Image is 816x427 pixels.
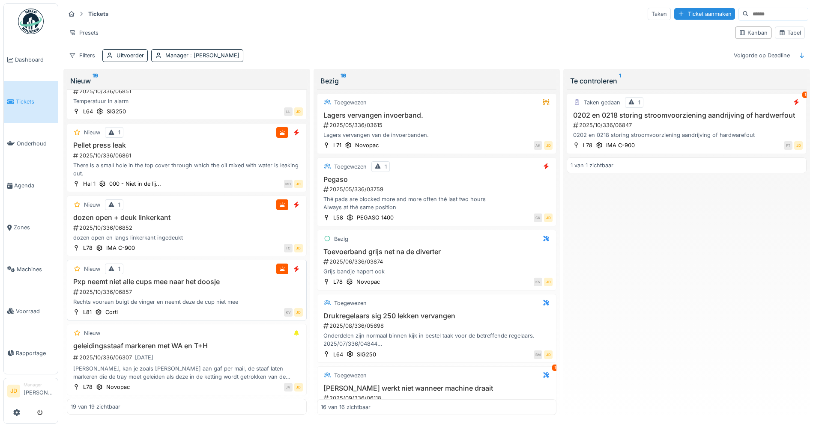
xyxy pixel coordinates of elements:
span: Rapportage [16,349,54,357]
div: IMA C-900 [606,141,635,149]
div: Novopac [355,141,379,149]
sup: 1 [619,76,621,86]
h3: 0202 en 0218 storing stroomvoorziening aandrijving of hardwerfout [571,111,803,119]
div: JD [294,308,303,317]
div: Manager [24,382,54,388]
div: LL [284,107,293,116]
div: Hal 1 [83,180,96,188]
a: Onderhoud [4,123,58,165]
div: 1 van 1 zichtbaar [571,161,613,169]
h3: Pxp neemt niet alle cups mee naar het doosje [71,278,303,286]
div: 1 [118,265,120,273]
div: CK [534,213,542,222]
div: L78 [83,383,93,391]
div: Tabel [779,29,801,37]
div: 1 [118,128,120,136]
div: Taken [648,8,671,20]
div: JD [794,141,803,150]
div: dozen open en langs linkerkant ingedeukt [71,234,303,242]
h3: Pegaso [321,175,553,184]
div: L58 [333,213,343,222]
h3: Pellet press leak [71,141,303,149]
span: Dashboard [15,56,54,64]
span: Zones [14,223,54,231]
sup: 19 [93,76,98,86]
div: IMA C-900 [106,244,135,252]
a: Machines [4,249,58,291]
div: JD [294,383,303,391]
div: Toegewezen [334,299,367,307]
h3: [PERSON_NAME] werkt niet wanneer machine draait [321,384,553,392]
div: Nieuw [70,76,303,86]
div: 000 - Niet in de lij... [109,180,161,188]
a: Zones [4,207,58,249]
li: JD [7,385,20,397]
div: Kanban [739,29,768,37]
div: SIG250 [107,107,126,116]
div: Presets [65,27,102,39]
div: L81 [83,308,92,316]
h3: geleidingsstaaf markeren met WA en T+H [71,342,303,350]
div: L78 [583,141,592,149]
span: Voorraad [16,307,54,315]
div: Corti [105,308,118,316]
div: L78 [333,278,343,286]
sup: 16 [341,76,346,86]
div: Nieuw [84,128,100,136]
strong: Tickets [85,10,112,18]
div: 2025/10/336/06307 [72,352,303,363]
div: Toegewezen [334,98,367,107]
div: TC [284,244,293,252]
div: 16 van 16 zichtbaar [321,403,371,411]
img: Badge_color-CXgf-gQk.svg [18,9,44,34]
div: MO [284,180,293,188]
div: Toegewezen [334,371,367,380]
div: 2025/05/336/03615 [323,121,553,129]
div: L78 [83,244,93,252]
div: Taken gedaan [584,98,620,107]
div: 2025/10/336/06857 [72,288,303,296]
div: Thé pads are blocked more and more often thé last two hours Always at thé same position [321,195,553,211]
div: Ticket aanmaken [674,8,735,20]
div: KV [534,278,542,286]
div: [DATE] [135,353,153,362]
div: 1 [802,92,808,98]
div: FT [784,141,792,150]
div: Nieuw [84,201,100,209]
div: JD [544,350,553,359]
div: [PERSON_NAME], kan je zoals [PERSON_NAME] aan gaf per mail, de staaf laten markeren die de tray m... [71,365,303,381]
div: Onderdelen zijn normaal binnen kijk in bestel taak voor de betreffende regelaars. 2025/07/336/048... [321,332,553,348]
div: AK [534,141,542,150]
li: [PERSON_NAME] [24,382,54,400]
div: 2025/10/336/06852 [72,224,303,232]
div: 1 [552,365,558,371]
a: Dashboard [4,39,58,81]
div: L64 [333,350,343,359]
div: 0202 en 0218 storing stroomvoorziening aandrijving of hardwarefout [571,131,803,139]
div: 1 [638,98,640,107]
div: Bezig [320,76,553,86]
div: Te controleren [570,76,803,86]
div: 1 [118,201,120,209]
div: JD [544,141,553,150]
div: 2025/06/336/03874 [323,258,553,266]
a: Rapportage [4,332,58,374]
span: Onderhoud [17,139,54,148]
div: Nieuw [84,329,100,337]
div: There is a small hole in the top cover through which the oil mixed with water is leaking out. [71,161,303,178]
h3: Toevoerband grijs net na de diverter [321,248,553,256]
div: Novopac [356,278,380,286]
div: 2025/10/336/06861 [72,151,303,160]
div: 2025/08/336/05698 [323,322,553,330]
div: PEGASO 1400 [357,213,394,222]
div: Bezig [334,235,348,243]
div: JD [544,278,553,286]
div: Temperatuur in alarm [71,97,303,105]
div: KV [284,308,293,317]
div: Novopac [106,383,130,391]
span: : [PERSON_NAME] [188,52,239,59]
a: Voorraad [4,290,58,332]
div: Manager [165,51,239,59]
div: L64 [83,107,93,116]
div: 19 van 19 zichtbaar [71,403,120,411]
